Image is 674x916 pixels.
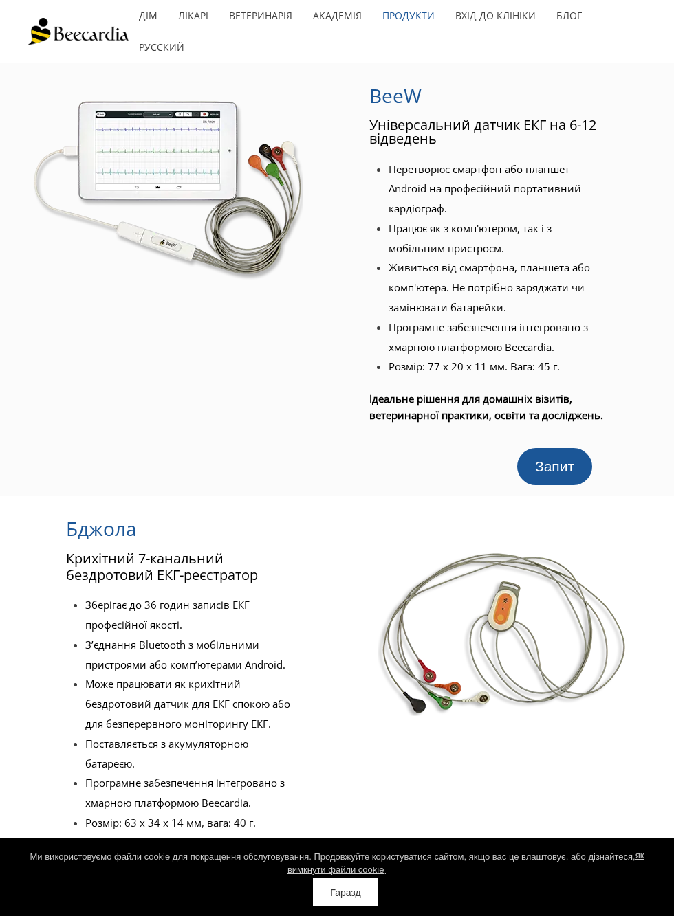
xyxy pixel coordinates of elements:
a: Русский [129,32,195,63]
font: З’єднання Bluetooth з мобільними пристроями або комп’ютерами Android. [85,638,285,671]
img: Бікардія [27,18,128,45]
font: Програмне забезпечення інтегровано з хмарною платформою Beecardia. [389,320,588,354]
font: Запит [535,458,574,474]
font: Ми використовуємо файли cookie для покращення обслуговування. Продовжуйте користуватися сайтом, я... [30,851,635,861]
a: як вимкнути файли cookie [287,850,644,875]
font: Зберігає до 36 годин записів ЕКГ професійної якості. [85,598,250,632]
font: Працює як з комп'ютером, так і з мобільним пристроєм. [389,221,552,255]
font: Поставляється з акумуляторною батареєю. [85,737,248,770]
font: Гаразд [330,887,360,898]
font: BeeW [369,82,422,109]
font: Блог [556,9,582,22]
font: Бджола [66,515,137,541]
font: Ветеринарія [229,9,292,22]
font: . [384,865,387,875]
font: Академія [313,9,362,22]
font: дім [139,9,157,22]
font: Може працювати як крихітний бездротовий датчик для ЕКГ спокою або для безперервного моніторингу ЕКГ. [85,677,290,730]
font: Програмне забезпечення інтегровано з хмарною платформою Beecardia. [85,776,285,809]
font: Русский [139,41,184,54]
font: Продукти [382,9,435,22]
font: Універсальний датчик ЕКГ на 6-12 відведень [369,115,596,148]
font: Живиться від смартфона, планшета або комп'ютера. Не потрібно заряджати чи замінювати батарейки. [389,260,590,314]
font: Лікарі [178,9,208,22]
font: Розмір: 77 x 20 x 11 мм. Вага: 45 г. [389,359,560,373]
font: Вхід до клініки [455,9,536,22]
font: Перетворює смартфон або планшет Android на професійний портативний кардіограф. [389,162,581,216]
font: Ідеальне рішення для домашніх візитів, ветеринарної практики, освіти та досліджень. [369,392,603,422]
a: Запит [517,448,592,484]
font: Крихітний 7-канальний бездротовий ЕКГ-реєстратор [66,549,258,584]
font: Розмір: 63 x 34 x 14 мм, вага: 40 г. [85,816,256,829]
